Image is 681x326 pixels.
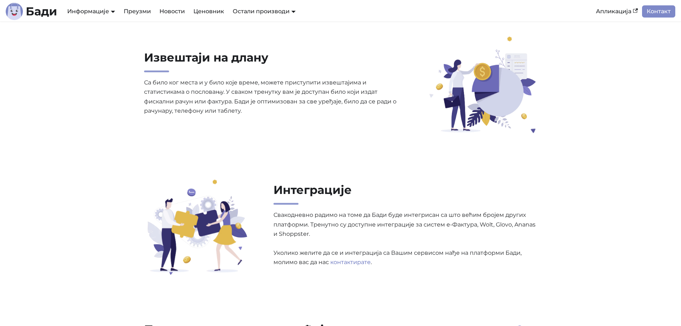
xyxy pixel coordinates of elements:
[67,8,115,15] a: Информације
[144,50,408,72] h2: Извештаји на длану
[330,259,371,266] a: контактирате
[119,5,155,18] a: Преузми
[273,210,537,267] p: Свакодневно радимо на томе да Бади буде интегрисан са што већим бројем других платформи. Тренутно...
[26,6,57,17] b: Бади
[273,183,537,205] h2: Интеграције
[144,78,408,116] p: Са било ког места и у било које време, можете приступити извештајима и статистикама о пословању. ...
[592,5,642,18] a: Апликација
[6,3,23,20] img: Лого
[428,37,539,133] img: Извештаји на длану
[233,8,296,15] a: Остали производи
[142,179,252,276] img: Интеграције
[6,3,57,20] a: ЛогоБади
[155,5,189,18] a: Новости
[642,5,675,18] a: Контакт
[189,5,228,18] a: Ценовник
